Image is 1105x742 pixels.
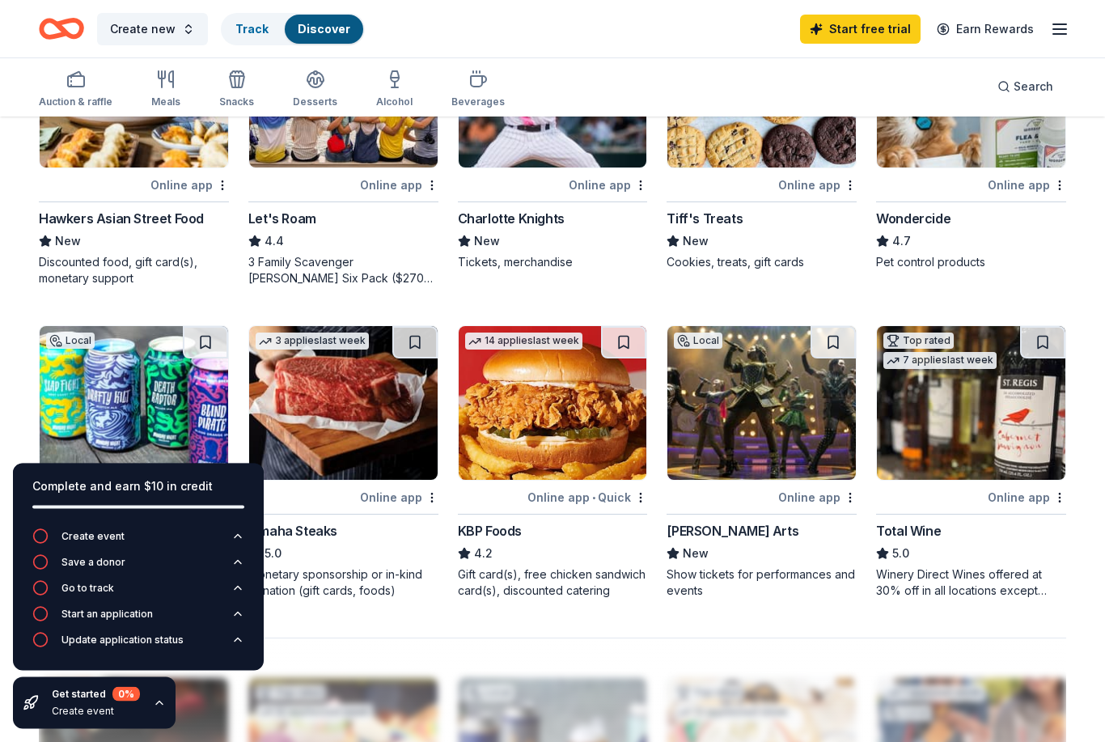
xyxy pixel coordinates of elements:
div: Online app [150,176,229,196]
div: 3 applies last week [256,333,369,350]
div: Hawkers Asian Street Food [39,210,204,229]
button: Beverages [451,63,505,117]
span: New [474,232,500,252]
div: Discounted food, gift card(s), monetary support [39,255,229,287]
div: 3 Family Scavenger [PERSON_NAME] Six Pack ($270 Value), 2 Date Night Scavenger [PERSON_NAME] Two ... [248,255,438,287]
div: 0 % [112,687,140,702]
div: Cookies, treats, gift cards [667,255,857,271]
div: Complete and earn $10 in credit [32,477,244,496]
a: Image for Monday Night BrewingLocalOnline app[DATE] Night BrewingNewBeer [39,326,229,583]
div: Top rated [883,333,954,350]
span: • [592,492,595,505]
button: Auction & raffle [39,63,112,117]
div: Show tickets for performances and events [667,567,857,600]
span: 4.4 [265,232,284,252]
div: Desserts [293,95,337,108]
div: Update application status [61,634,184,647]
button: Desserts [293,63,337,117]
div: Online app Quick [527,488,647,508]
button: Go to track [32,580,244,606]
a: Image for Charlotte KnightsLocalOnline appCharlotte KnightsNewTickets, merchandise [458,14,648,271]
div: Online app [360,488,438,508]
div: Pet control products [876,255,1066,271]
span: 4.7 [892,232,911,252]
button: Alcohol [376,63,413,117]
button: Meals [151,63,180,117]
img: Image for Total Wine [877,327,1065,481]
div: KBP Foods [458,522,522,541]
div: Tickets, merchandise [458,255,648,271]
a: Track [235,22,269,36]
div: Online app [988,488,1066,508]
a: Image for Let's Roam2 applieslast weekOnline appLet's Roam4.43 Family Scavenger [PERSON_NAME] Six... [248,14,438,287]
div: Charlotte Knights [458,210,565,229]
a: Start free trial [800,15,921,44]
span: New [55,232,81,252]
div: Create event [61,530,125,543]
button: Save a donor [32,554,244,580]
div: Omaha Steaks [248,522,337,541]
a: Discover [298,22,350,36]
div: Total Wine [876,522,941,541]
div: Beverages [451,95,505,108]
div: Meals [151,95,180,108]
button: Search [984,70,1066,103]
button: Snacks [219,63,254,117]
div: Snacks [219,95,254,108]
img: Image for Blumenthal Arts [667,327,856,481]
div: Start an application [61,608,153,621]
div: Online app [360,176,438,196]
div: Local [674,333,722,350]
div: 14 applies last week [465,333,582,350]
a: Image for Tiff's Treats1 applylast weekOnline appTiff's TreatsNewCookies, treats, gift cards [667,14,857,271]
span: 4.2 [474,545,493,564]
div: Monetary sponsorship or in-kind donation (gift cards, foods) [248,567,438,600]
div: Online app [569,176,647,196]
div: Go to track [61,582,114,595]
a: Image for Wondercide6 applieslast weekOnline appWondercide4.7Pet control products [876,14,1066,271]
button: Update application status [32,632,244,658]
div: Online app [988,176,1066,196]
span: New [683,545,709,564]
div: Wondercide [876,210,950,229]
a: Image for Hawkers Asian Street FoodOnline appHawkers Asian Street FoodNewDiscounted food, gift ca... [39,14,229,287]
img: Image for KBP Foods [459,327,647,481]
div: 7 applies last week [883,353,997,370]
span: 5.0 [892,545,909,564]
div: Winery Direct Wines offered at 30% off in all locations except [GEOGRAPHIC_DATA], [GEOGRAPHIC_DAT... [876,567,1066,600]
div: [PERSON_NAME] Arts [667,522,798,541]
div: Save a donor [61,556,125,569]
span: Search [1014,77,1053,96]
div: Alcohol [376,95,413,108]
a: Home [39,10,84,48]
div: Tiff's Treats [667,210,743,229]
a: Image for Omaha Steaks 3 applieslast weekOnline appOmaha Steaks5.0Monetary sponsorship or in-kind... [248,326,438,600]
a: Image for Total WineTop rated7 applieslast weekOnline appTotal Wine5.0Winery Direct Wines offered... [876,326,1066,600]
div: Auction & raffle [39,95,112,108]
div: Let's Roam [248,210,316,229]
div: Online app [778,176,857,196]
img: Image for Monday Night Brewing [40,327,228,481]
div: Local [46,333,95,350]
div: Gift card(s), free chicken sandwich card(s), discounted catering [458,567,648,600]
a: Image for KBP Foods14 applieslast weekOnline app•QuickKBP Foods4.2Gift card(s), free chicken sand... [458,326,648,600]
a: Earn Rewards [927,15,1044,44]
span: New [683,232,709,252]
img: Image for Omaha Steaks [249,327,438,481]
a: Image for Blumenthal ArtsLocalOnline app[PERSON_NAME] ArtsNewShow tickets for performances and ev... [667,326,857,600]
button: TrackDiscover [221,13,365,45]
div: Get started [52,687,140,702]
button: Create new [97,13,208,45]
div: Create event [52,705,140,718]
span: Create new [110,19,176,39]
button: Create event [32,528,244,554]
button: Start an application [32,606,244,632]
div: Online app [778,488,857,508]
